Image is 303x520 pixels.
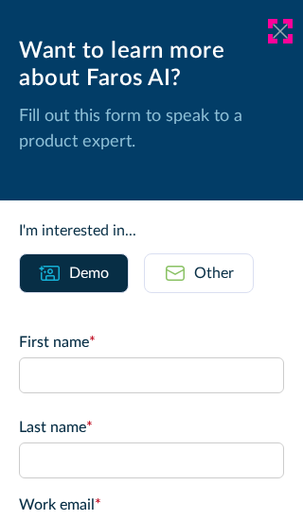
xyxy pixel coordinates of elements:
label: Last name [19,416,284,439]
label: First name [19,331,284,354]
div: I'm interested in... [19,219,284,242]
div: Want to learn more about Faros AI? [19,38,284,93]
div: Other [194,262,234,285]
div: Demo [69,262,109,285]
p: Fill out this form to speak to a product expert. [19,104,284,155]
label: Work email [19,494,284,516]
